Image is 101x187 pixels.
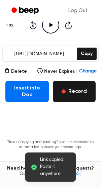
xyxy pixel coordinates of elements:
button: Record [53,81,96,102]
button: 1.0x [5,20,15,31]
a: [EMAIL_ADDRESS][DOMAIN_NAME] [33,172,81,182]
a: Log Out [62,3,94,19]
p: Tired of copying and pasting? Use the extension to automatically insert your recordings. [5,140,96,150]
span: Change [79,68,97,75]
button: Delete [4,68,27,75]
button: Copy [77,48,97,60]
span: | [76,68,78,75]
span: Contact us [4,171,97,183]
span: | [31,67,33,75]
button: Insert into Doc [5,81,49,102]
span: Link copied. Paste it anywhere. [40,157,70,178]
button: Never Expires|Change [37,68,97,75]
a: Beep [7,4,45,17]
